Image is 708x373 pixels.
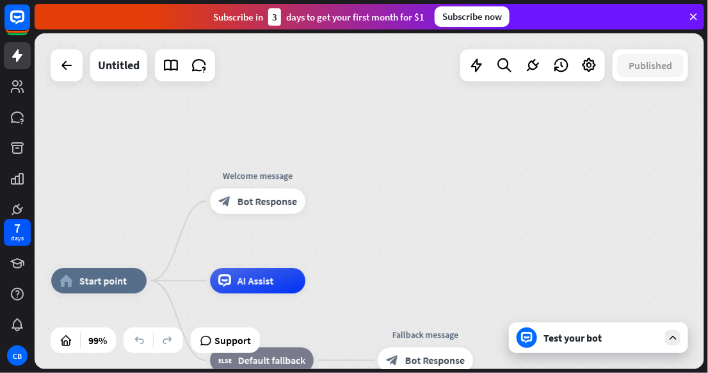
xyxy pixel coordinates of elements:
[7,345,28,366] div: CB
[4,219,31,246] a: 7 days
[268,8,281,26] div: 3
[218,354,232,367] i: block_fallback
[98,49,140,81] div: Untitled
[218,195,231,208] i: block_bot_response
[60,274,73,287] i: home_2
[405,354,465,367] span: Bot Response
[200,169,315,182] div: Welcome message
[435,6,510,27] div: Subscribe now
[386,354,399,367] i: block_bot_response
[237,274,274,287] span: AI Assist
[84,330,111,351] div: 99%
[214,330,251,351] span: Support
[543,331,659,344] div: Test your bot
[14,222,20,234] div: 7
[213,8,424,26] div: Subscribe in days to get your first month for $1
[10,5,49,44] button: Open LiveChat chat widget
[238,354,305,367] span: Default fallback
[368,328,483,341] div: Fallback message
[79,274,127,287] span: Start point
[11,234,24,243] div: days
[617,54,684,77] button: Published
[237,195,297,208] span: Bot Response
